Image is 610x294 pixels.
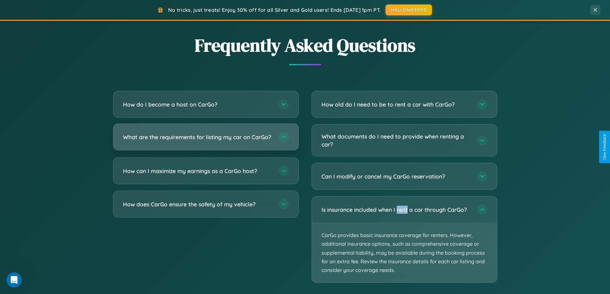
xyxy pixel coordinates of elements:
[321,206,471,214] h3: Is insurance included when I rent a car through CarGo?
[386,4,432,15] button: HALLOWEEN30
[113,33,497,58] h2: Frequently Asked Questions
[123,167,272,175] h3: How can I maximize my earnings as a CarGo host?
[321,172,471,180] h3: Can I modify or cancel my CarGo reservation?
[602,134,607,160] div: Give Feedback
[168,7,381,13] span: No tricks, just treats! Enjoy 30% off for all Silver and Gold users! Ends [DATE] 1pm PT.
[321,100,471,108] h3: How old do I need to be to rent a car with CarGo?
[6,272,22,288] iframe: Intercom live chat
[321,132,471,148] h3: What documents do I need to provide when renting a car?
[123,200,272,208] h3: How does CarGo ensure the safety of my vehicle?
[312,223,497,282] p: CarGo provides basic insurance coverage for renters. However, additional insurance options, such ...
[123,133,272,141] h3: What are the requirements for listing my car on CarGo?
[123,100,272,108] h3: How do I become a host on CarGo?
